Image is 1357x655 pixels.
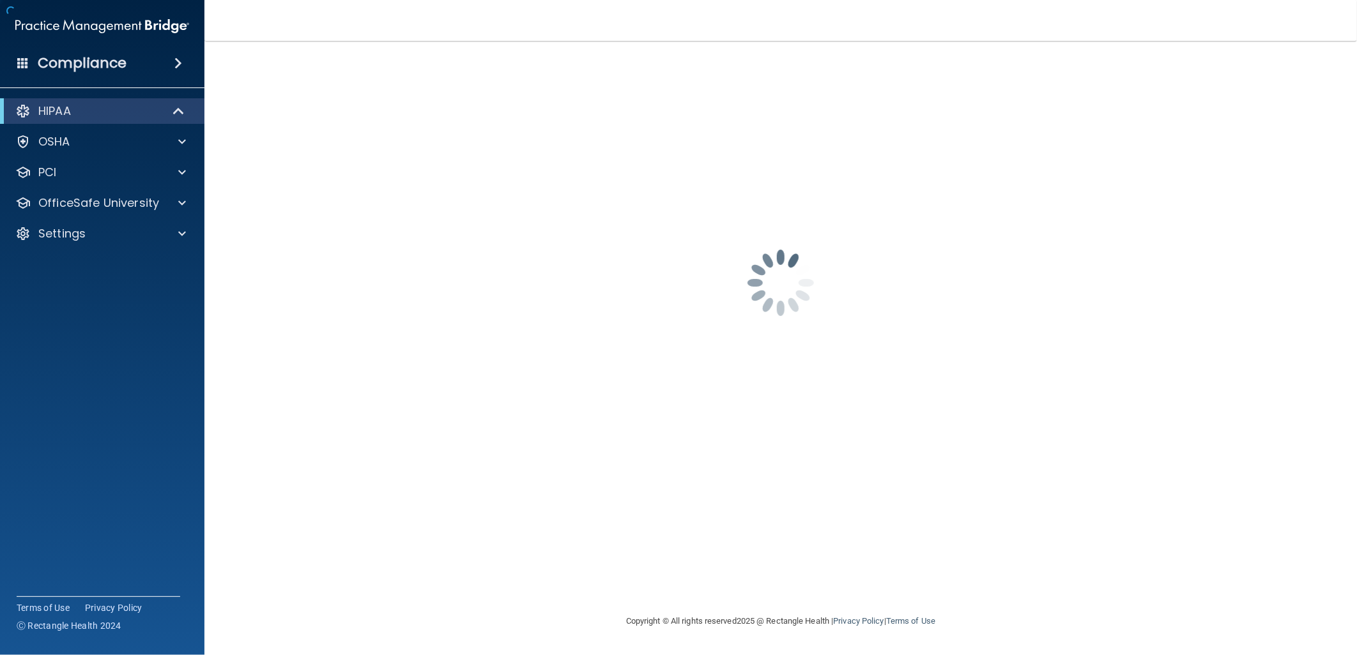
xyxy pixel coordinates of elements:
[17,601,70,614] a: Terms of Use
[833,616,884,626] a: Privacy Policy
[15,195,186,211] a: OfficeSafe University
[17,619,121,632] span: Ⓒ Rectangle Health 2024
[15,226,186,241] a: Settings
[38,54,126,72] h4: Compliance
[717,219,845,347] img: spinner.e123f6fc.gif
[38,103,71,119] p: HIPAA
[38,226,86,241] p: Settings
[548,601,1014,642] div: Copyright © All rights reserved 2025 @ Rectangle Health | |
[15,165,186,180] a: PCI
[38,195,159,211] p: OfficeSafe University
[85,601,142,614] a: Privacy Policy
[38,165,56,180] p: PCI
[38,134,70,149] p: OSHA
[886,616,935,626] a: Terms of Use
[15,134,186,149] a: OSHA
[15,13,189,39] img: PMB logo
[15,103,185,119] a: HIPAA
